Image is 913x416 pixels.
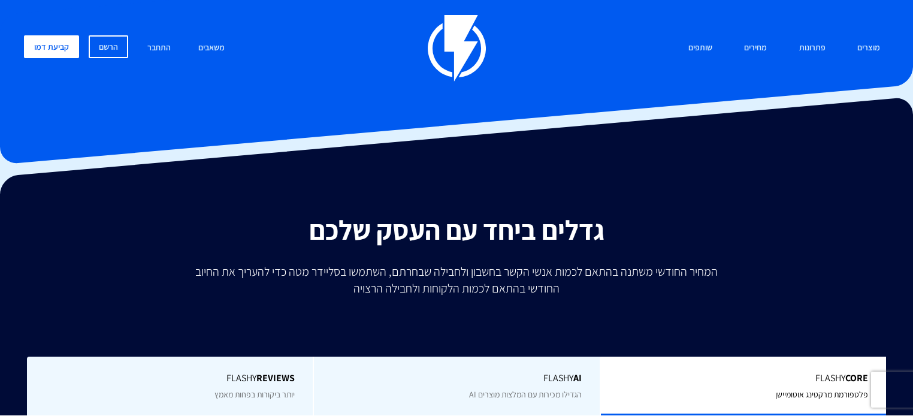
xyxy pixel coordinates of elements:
span: יותר ביקורות בפחות מאמץ [214,389,295,400]
h2: גדלים ביחד עם העסק שלכם [9,215,904,245]
span: פלטפורמת מרקטינג אוטומיישן [775,389,868,400]
a: קביעת דמו [24,35,79,58]
span: Flashy [619,372,868,385]
a: מחירים [735,35,776,61]
p: המחיר החודשי משתנה בהתאם לכמות אנשי הקשר בחשבון ולחבילה שבחרתם, השתמשו בסליידר מטה כדי להעריך את ... [187,263,726,297]
a: פתרונות [790,35,835,61]
span: הגדילו מכירות עם המלצות מוצרים AI [469,389,582,400]
a: הרשם [89,35,128,58]
a: התחבר [138,35,180,61]
b: Core [845,372,868,384]
a: מוצרים [848,35,889,61]
a: שותפים [679,35,721,61]
span: Flashy [332,372,581,385]
span: Flashy [45,372,295,385]
b: AI [573,372,582,384]
a: משאבים [189,35,234,61]
b: REVIEWS [256,372,295,384]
